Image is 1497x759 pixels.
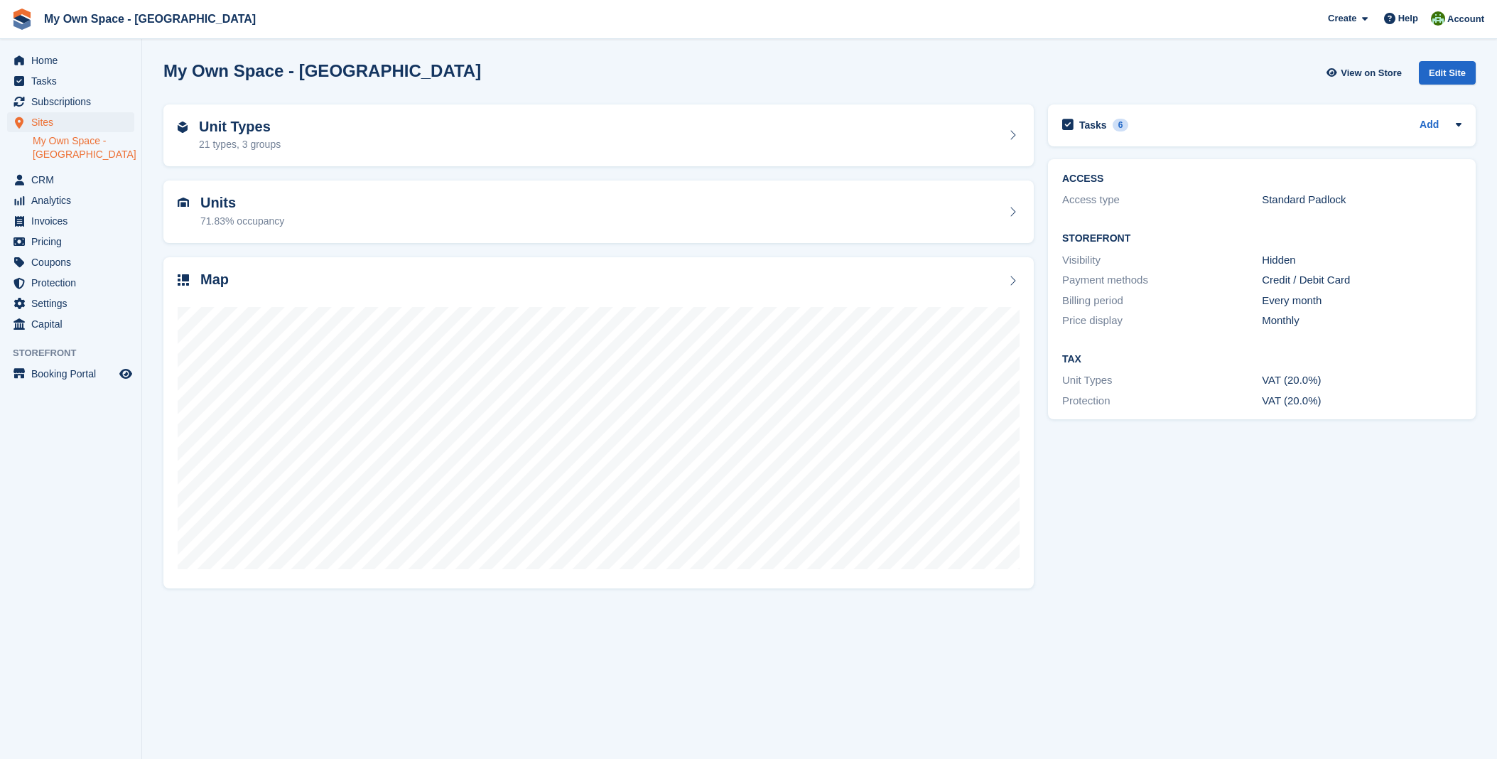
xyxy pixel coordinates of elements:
[7,190,134,210] a: menu
[31,314,117,334] span: Capital
[1262,192,1461,208] div: Standard Padlock
[178,122,188,133] img: unit-type-icn-2b2737a686de81e16bb02015468b77c625bbabd49415b5ef34ead5e3b44a266d.svg
[1062,233,1461,244] h2: Storefront
[200,271,229,288] h2: Map
[7,50,134,70] a: menu
[1324,61,1407,85] a: View on Store
[1341,66,1402,80] span: View on Store
[1079,119,1107,131] h2: Tasks
[200,214,284,229] div: 71.83% occupancy
[31,50,117,70] span: Home
[1062,173,1461,185] h2: ACCESS
[1062,192,1262,208] div: Access type
[7,294,134,313] a: menu
[1062,372,1262,389] div: Unit Types
[31,170,117,190] span: CRM
[1062,272,1262,289] div: Payment methods
[117,365,134,382] a: Preview store
[7,364,134,384] a: menu
[199,137,281,152] div: 21 types, 3 groups
[1062,393,1262,409] div: Protection
[178,274,189,286] img: map-icn-33ee37083ee616e46c38cad1a60f524a97daa1e2b2c8c0bc3eb3415660979fc1.svg
[1113,119,1129,131] div: 6
[1447,12,1484,26] span: Account
[7,314,134,334] a: menu
[7,232,134,252] a: menu
[163,61,481,80] h2: My Own Space - [GEOGRAPHIC_DATA]
[1262,272,1461,289] div: Credit / Debit Card
[31,294,117,313] span: Settings
[7,273,134,293] a: menu
[1419,61,1476,85] div: Edit Site
[33,134,134,161] a: My Own Space - [GEOGRAPHIC_DATA]
[31,252,117,272] span: Coupons
[7,71,134,91] a: menu
[38,7,261,31] a: My Own Space - [GEOGRAPHIC_DATA]
[31,92,117,112] span: Subscriptions
[200,195,284,211] h2: Units
[163,104,1034,167] a: Unit Types 21 types, 3 groups
[163,257,1034,589] a: Map
[1431,11,1445,26] img: Keely
[1262,293,1461,309] div: Every month
[13,346,141,360] span: Storefront
[1062,293,1262,309] div: Billing period
[31,71,117,91] span: Tasks
[1262,372,1461,389] div: VAT (20.0%)
[1062,252,1262,269] div: Visibility
[1262,252,1461,269] div: Hidden
[1419,61,1476,90] a: Edit Site
[1420,117,1439,134] a: Add
[31,364,117,384] span: Booking Portal
[1062,313,1262,329] div: Price display
[1398,11,1418,26] span: Help
[31,273,117,293] span: Protection
[31,211,117,231] span: Invoices
[178,198,189,208] img: unit-icn-7be61d7bf1b0ce9d3e12c5938cc71ed9869f7b940bace4675aadf7bd6d80202e.svg
[1262,313,1461,329] div: Monthly
[31,232,117,252] span: Pricing
[7,112,134,132] a: menu
[31,190,117,210] span: Analytics
[7,170,134,190] a: menu
[7,92,134,112] a: menu
[7,211,134,231] a: menu
[7,252,134,272] a: menu
[199,119,281,135] h2: Unit Types
[1062,354,1461,365] h2: Tax
[31,112,117,132] span: Sites
[1328,11,1356,26] span: Create
[163,181,1034,243] a: Units 71.83% occupancy
[1262,393,1461,409] div: VAT (20.0%)
[11,9,33,30] img: stora-icon-8386f47178a22dfd0bd8f6a31ec36ba5ce8667c1dd55bd0f319d3a0aa187defe.svg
